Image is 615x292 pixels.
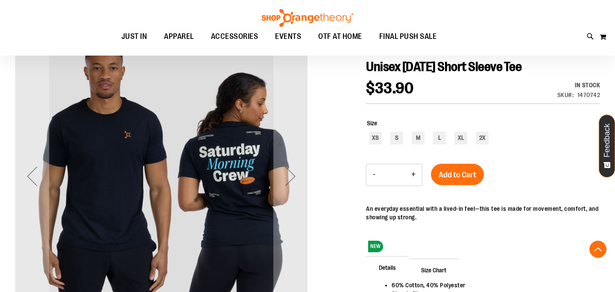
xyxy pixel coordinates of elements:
[366,59,521,74] span: Unisex [DATE] Short Sleeve Tee
[366,80,413,97] span: $33.90
[431,164,484,185] button: Add to Cart
[412,132,425,145] div: M
[405,164,422,186] button: Increase product quantity
[366,204,600,221] p: An everyday essential with a lived-in feel—this tee is made for movement, comfort, and showing up...
[367,120,377,127] span: Size
[366,256,409,278] span: Details
[557,81,600,89] div: In stock
[439,170,476,180] span: Add to Cart
[577,91,600,99] div: 1470742
[164,27,194,46] span: APPAREL
[408,259,459,281] span: Size Chart
[390,132,403,145] div: S
[155,27,202,46] a: APPAREL
[318,27,362,46] span: OTF AT HOME
[589,241,606,258] button: Back To Top
[202,27,267,47] a: ACCESSORIES
[266,27,310,47] a: EVENTS
[392,281,592,289] li: 60% Cotton, 40% Polyester
[113,27,156,47] a: JUST IN
[454,132,467,145] div: XL
[310,27,371,47] a: OTF AT HOME
[371,27,445,47] a: FINAL PUSH SALE
[382,165,405,185] input: Product quantity
[121,27,147,46] span: JUST IN
[379,27,437,46] span: FINAL PUSH SALE
[275,27,301,46] span: EVENTS
[557,81,600,89] div: Availability
[603,124,611,157] span: Feedback
[599,115,615,177] button: Feedback - Show survey
[368,241,383,252] span: NEW
[211,27,258,46] span: ACCESSORIES
[476,132,489,145] div: 2X
[261,9,354,27] img: Shop Orangetheory
[366,164,382,186] button: Decrease product quantity
[369,132,382,145] div: XS
[433,132,446,145] div: L
[557,91,574,98] strong: SKU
